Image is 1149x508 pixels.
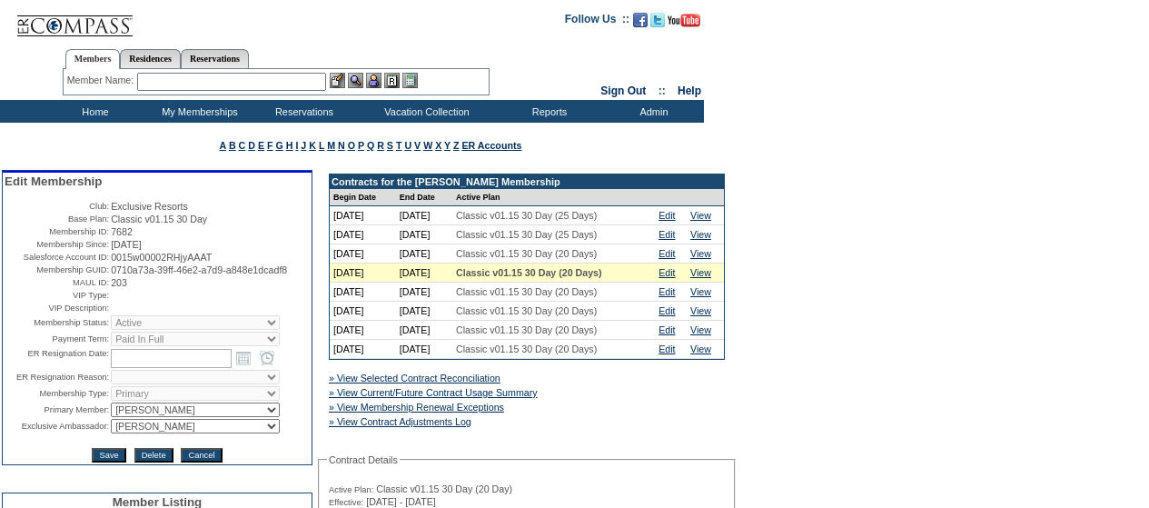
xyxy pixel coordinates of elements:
td: Reports [495,100,599,123]
td: [DATE] [330,321,396,340]
span: Classic v01.15 30 Day [111,214,207,224]
span: :: [659,85,666,97]
span: Classic v01.15 30 Day (25 Days) [456,210,597,221]
a: » View Contract Adjustments Log [329,416,471,427]
a: X [435,140,441,151]
a: View [690,267,711,278]
a: K [309,140,316,151]
a: J [301,140,306,151]
legend: Contract Details [327,454,400,465]
span: Classic v01.15 30 Day (20 Days) [456,305,597,316]
td: [DATE] [330,302,396,321]
a: W [423,140,432,151]
a: Become our fan on Facebook [633,18,648,29]
td: [DATE] [330,283,396,302]
span: 0015w00002RHjyAAAT [111,252,212,263]
td: Membership ID: [5,226,109,237]
a: Edit [659,305,675,316]
a: Open the time view popup. [257,348,277,368]
td: Reservations [250,100,354,123]
a: View [690,210,711,221]
a: Edit [659,324,675,335]
span: Effective: [329,497,363,508]
a: Sign Out [600,85,646,97]
span: Classic v01.15 30 Day (20 Day) [376,483,512,494]
td: ER Resignation Date: [5,348,109,368]
span: 203 [111,277,127,288]
td: Salesforce Account ID: [5,252,109,263]
td: Membership Since: [5,239,109,250]
span: 0710a73a-39ff-46e2-a7d9-a848e1dcadf8 [111,264,287,275]
td: Vacation Collection [354,100,495,123]
a: ER Accounts [461,140,521,151]
td: [DATE] [396,283,452,302]
a: R [377,140,384,151]
span: Edit Membership [5,174,102,188]
td: [DATE] [330,244,396,264]
a: View [690,324,711,335]
span: Classic v01.15 30 Day (20 Days) [456,344,597,354]
img: b_calculator.gif [402,73,418,88]
a: T [396,140,402,151]
td: Club: [5,201,109,212]
td: Payment Term: [5,332,109,346]
td: Admin [599,100,704,123]
a: View [690,248,711,259]
img: Subscribe to our YouTube Channel [668,14,700,27]
img: Become our fan on Facebook [633,13,648,27]
td: [DATE] [330,340,396,359]
td: Active Plan [452,189,655,206]
a: V [414,140,421,151]
a: Edit [659,267,675,278]
span: [DATE] [111,239,142,250]
td: ER Resignation Reason: [5,370,109,384]
td: [DATE] [396,206,452,225]
td: VIP Description: [5,303,109,314]
a: D [248,140,255,151]
a: » View Current/Future Contract Usage Summary [329,387,538,398]
span: [DATE] - [DATE] [366,496,436,507]
td: Home [41,100,145,123]
a: U [404,140,411,151]
span: 7682 [111,226,133,237]
img: View [348,73,363,88]
input: Delete [134,448,173,463]
a: Edit [659,286,675,297]
a: Follow us on Twitter [650,18,665,29]
a: Edit [659,210,675,221]
a: Open the calendar popup. [233,348,253,368]
a: View [690,344,711,354]
td: [DATE] [330,225,396,244]
a: Z [453,140,460,151]
a: Subscribe to our YouTube Channel [668,18,700,29]
a: I [295,140,298,151]
a: C [239,140,246,151]
td: VIP Type: [5,290,109,301]
a: Residences [120,49,181,68]
a: » View Selected Contract Reconciliation [329,373,500,383]
span: Classic v01.15 30 Day (20 Days) [456,324,597,335]
a: S [387,140,393,151]
span: Active Plan: [329,484,373,495]
td: Base Plan: [5,214,109,224]
a: View [690,286,711,297]
a: Members [65,49,121,69]
span: Classic v01.15 30 Day (25 Days) [456,229,597,240]
td: Follow Us :: [565,11,629,33]
td: [DATE] [330,264,396,283]
td: [DATE] [396,302,452,321]
span: Exclusive Resorts [111,201,188,212]
a: F [267,140,273,151]
img: Reservations [384,73,400,88]
a: Edit [659,344,675,354]
a: Y [444,140,451,151]
a: L [319,140,324,151]
td: [DATE] [330,206,396,225]
td: Membership GUID: [5,264,109,275]
img: Impersonate [366,73,381,88]
td: Primary Member: [5,403,109,417]
td: [DATE] [396,264,452,283]
input: Save [92,448,125,463]
a: Edit [659,229,675,240]
a: G [275,140,282,151]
